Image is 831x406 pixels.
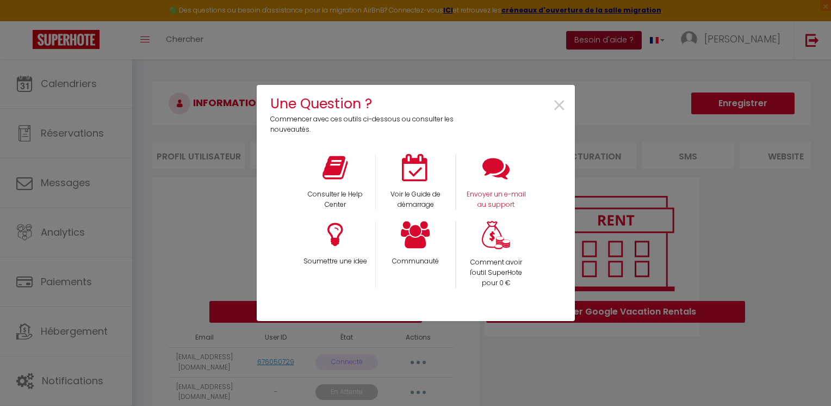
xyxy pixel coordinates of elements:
p: Consulter le Help Center [302,189,368,210]
button: Close [552,94,567,118]
p: Envoyer un e-mail au support [463,189,529,210]
span: × [552,89,567,123]
p: Voir le Guide de démarrage [383,189,448,210]
p: Soumettre une idee [302,256,368,267]
button: Ouvrir le widget de chat LiveChat [9,4,41,37]
p: Communauté [383,256,448,267]
p: Comment avoir l'outil SuperHote pour 0 € [463,257,529,288]
h4: Une Question ? [270,93,461,114]
iframe: Chat [785,357,823,398]
p: Commencer avec ces outils ci-dessous ou consulter les nouveautés. [270,114,461,135]
img: Money bag [482,221,510,250]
